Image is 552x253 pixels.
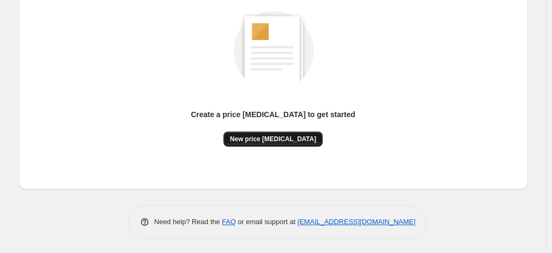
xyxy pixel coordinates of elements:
span: New price [MEDICAL_DATA] [230,135,316,143]
a: FAQ [222,218,236,226]
a: [EMAIL_ADDRESS][DOMAIN_NAME] [297,218,415,226]
span: Need help? Read the [154,218,222,226]
button: New price [MEDICAL_DATA] [223,132,323,147]
p: Create a price [MEDICAL_DATA] to get started [191,109,355,120]
span: or email support at [236,218,297,226]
